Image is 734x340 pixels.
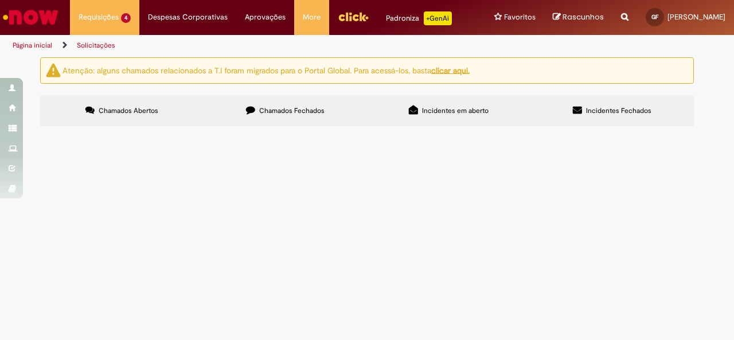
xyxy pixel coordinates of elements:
span: Favoritos [504,11,536,23]
span: Chamados Abertos [99,106,158,115]
img: click_logo_yellow_360x200.png [338,8,369,25]
span: Incidentes em aberto [422,106,489,115]
span: Chamados Fechados [259,106,325,115]
span: Rascunhos [563,11,604,22]
p: +GenAi [424,11,452,25]
a: Página inicial [13,41,52,50]
div: Padroniza [386,11,452,25]
img: ServiceNow [1,6,60,29]
ul: Trilhas de página [9,35,481,56]
span: [PERSON_NAME] [667,12,725,22]
span: Despesas Corporativas [148,11,228,23]
span: Incidentes Fechados [586,106,651,115]
span: Aprovações [245,11,286,23]
a: clicar aqui. [431,65,470,75]
span: GF [651,13,658,21]
a: Rascunhos [553,12,604,23]
span: More [303,11,321,23]
ng-bind-html: Atenção: alguns chamados relacionados a T.I foram migrados para o Portal Global. Para acessá-los,... [63,65,470,75]
a: Solicitações [77,41,115,50]
span: 4 [121,13,131,23]
span: Requisições [79,11,119,23]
